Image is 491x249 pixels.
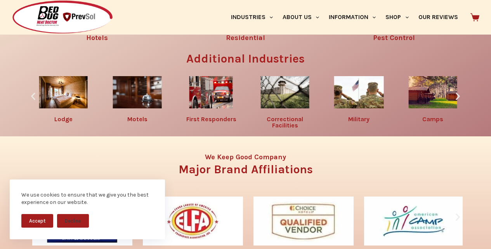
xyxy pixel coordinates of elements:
[348,115,370,123] a: Military
[373,33,415,42] a: Pest Control
[176,72,246,132] div: 7 / 10
[267,115,303,129] a: Correctional Facilities
[453,92,463,101] div: Next slide
[21,214,53,228] button: Accept
[324,72,394,132] div: 9 / 10
[57,214,89,228] button: Decline
[6,3,29,26] button: Open LiveChat chat widget
[102,72,172,132] div: 6 / 10
[28,72,98,132] div: 5 / 10
[186,115,236,123] a: First Responders
[398,72,468,132] div: 10 / 10
[86,33,108,42] a: Hotels
[422,115,443,123] a: Camps
[54,115,73,123] a: Lodge
[32,164,459,175] h3: Major Brand Affiliations
[127,115,147,123] a: Motels
[453,212,463,222] div: Next slide
[28,53,463,64] h3: Additional Industries
[28,92,38,101] div: Previous slide
[250,72,320,132] div: 8 / 10
[226,33,265,42] a: Residential
[21,191,153,206] div: We use cookies to ensure that we give you the best experience on our website.
[32,153,459,160] h4: We Keep Good Company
